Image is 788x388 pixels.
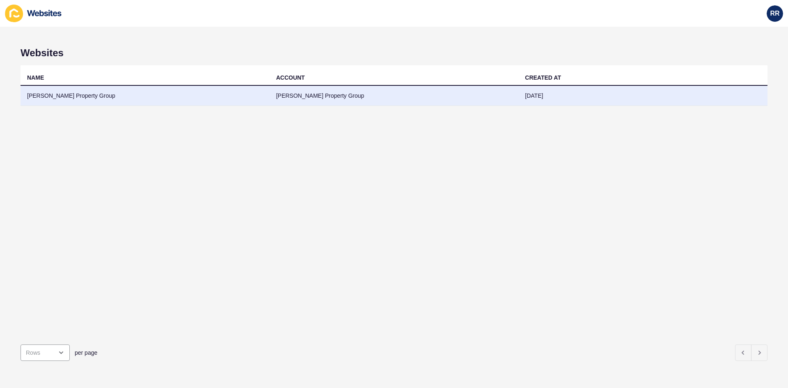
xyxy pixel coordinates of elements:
div: ACCOUNT [276,73,305,82]
td: [PERSON_NAME] Property Group [21,86,270,106]
span: RR [770,9,779,18]
td: [DATE] [518,86,767,106]
h1: Websites [21,47,767,59]
div: open menu [21,344,70,361]
div: NAME [27,73,44,82]
span: per page [75,349,97,357]
td: [PERSON_NAME] Property Group [270,86,519,106]
div: CREATED AT [525,73,561,82]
